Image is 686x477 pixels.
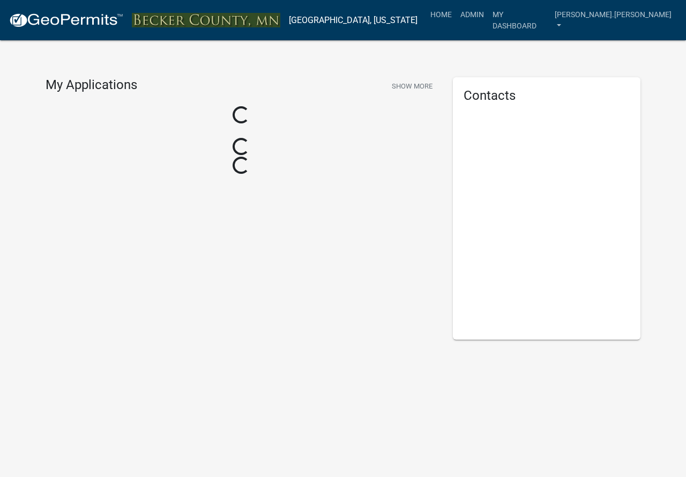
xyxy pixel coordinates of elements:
a: My Dashboard [488,4,551,36]
button: Show More [387,77,437,95]
h4: My Applications [46,77,137,93]
h5: Contacts [464,88,630,104]
img: Becker County, Minnesota [132,13,280,27]
a: Home [426,4,456,25]
a: [GEOGRAPHIC_DATA], [US_STATE] [289,11,417,30]
a: [PERSON_NAME].[PERSON_NAME] [550,4,677,36]
a: Admin [456,4,488,25]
